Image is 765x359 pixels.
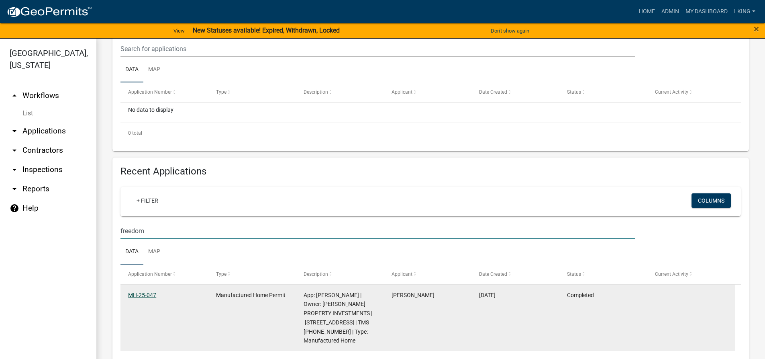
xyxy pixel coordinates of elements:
[120,82,208,102] datatable-header-cell: Application Number
[488,24,532,37] button: Don't show again
[296,82,384,102] datatable-header-cell: Description
[304,271,328,277] span: Description
[567,89,581,95] span: Status
[658,4,682,19] a: Admin
[479,292,496,298] span: 04/23/2025
[559,265,647,284] datatable-header-cell: Status
[128,292,156,298] a: MH-25-047
[731,4,759,19] a: LKING
[128,271,172,277] span: Application Number
[216,292,286,298] span: Manufactured Home Permit
[10,203,19,213] i: help
[636,4,658,19] a: Home
[479,89,507,95] span: Date Created
[128,89,172,95] span: Application Number
[692,193,731,208] button: Columns
[216,271,226,277] span: Type
[120,239,143,265] a: Data
[392,271,412,277] span: Applicant
[647,82,735,102] datatable-header-cell: Current Activity
[384,265,472,284] datatable-header-cell: Applicant
[208,82,296,102] datatable-header-cell: Type
[120,265,208,284] datatable-header-cell: Application Number
[392,292,435,298] span: Stephanie Allen
[304,89,328,95] span: Description
[143,239,165,265] a: Map
[120,103,741,123] div: No data to display
[193,27,340,34] strong: New Statuses available! Expired, Withdrawn, Locked
[143,57,165,83] a: Map
[130,193,165,208] a: + Filter
[567,271,581,277] span: Status
[471,265,559,284] datatable-header-cell: Date Created
[559,82,647,102] datatable-header-cell: Status
[655,271,688,277] span: Current Activity
[754,23,759,35] span: ×
[655,89,688,95] span: Current Activity
[120,166,741,177] h4: Recent Applications
[10,165,19,174] i: arrow_drop_down
[216,89,226,95] span: Type
[10,146,19,155] i: arrow_drop_down
[682,4,731,19] a: My Dashboard
[647,265,735,284] datatable-header-cell: Current Activity
[392,89,412,95] span: Applicant
[208,265,296,284] datatable-header-cell: Type
[296,265,384,284] datatable-header-cell: Description
[120,123,741,143] div: 0 total
[471,82,559,102] datatable-header-cell: Date Created
[10,126,19,136] i: arrow_drop_down
[10,91,19,101] i: arrow_drop_up
[10,184,19,194] i: arrow_drop_down
[304,292,372,344] span: App: Stephanie Allen | Owner: VARELA PROPERTY INVESTMENTS | 400 FREEDOM PKWY | TMS 039-00-03-001 ...
[120,57,143,83] a: Data
[120,41,635,57] input: Search for applications
[384,82,472,102] datatable-header-cell: Applicant
[479,271,507,277] span: Date Created
[754,24,759,34] button: Close
[170,24,188,37] a: View
[567,292,594,298] span: Completed
[120,223,635,239] input: Search for applications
